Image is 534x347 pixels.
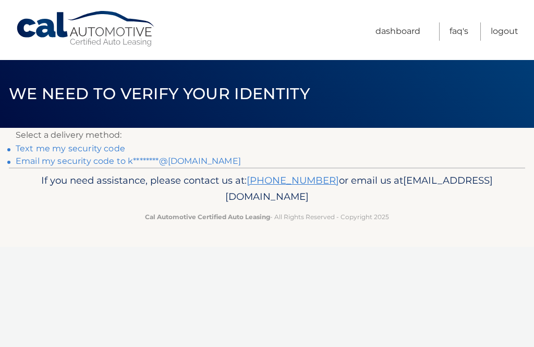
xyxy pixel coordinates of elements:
[450,22,468,41] a: FAQ's
[16,156,241,166] a: Email my security code to k********@[DOMAIN_NAME]
[9,84,310,103] span: We need to verify your identity
[491,22,518,41] a: Logout
[375,22,420,41] a: Dashboard
[247,174,339,186] a: [PHONE_NUMBER]
[25,211,509,222] p: - All Rights Reserved - Copyright 2025
[16,10,156,47] a: Cal Automotive
[25,172,509,206] p: If you need assistance, please contact us at: or email us at
[16,128,518,142] p: Select a delivery method:
[16,143,125,153] a: Text me my security code
[145,213,270,221] strong: Cal Automotive Certified Auto Leasing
